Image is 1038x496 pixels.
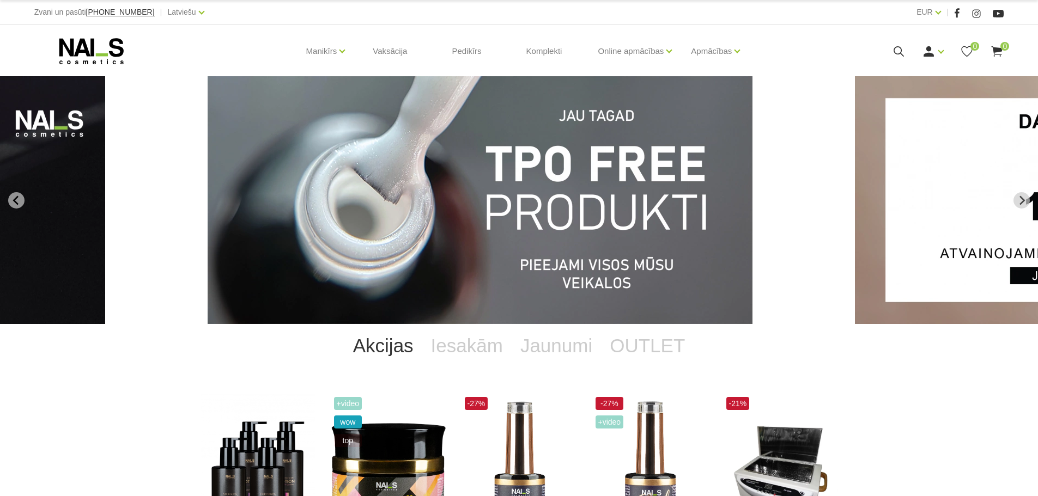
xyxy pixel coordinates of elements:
a: Pedikīrs [443,25,490,77]
button: Next slide [1013,192,1030,209]
a: Iesakām [422,324,512,368]
span: +Video [596,415,624,428]
a: 0 [990,45,1004,58]
button: Go to last slide [8,192,25,209]
a: 0 [960,45,974,58]
span: -27% [596,397,624,410]
span: top [334,434,362,447]
span: | [160,5,162,19]
span: 0 [1000,42,1009,51]
a: Latviešu [168,5,196,19]
a: Jaunumi [512,324,601,368]
span: -21% [726,397,750,410]
a: Manikīrs [306,29,337,73]
span: | [946,5,949,19]
span: +Video [334,397,362,410]
a: Komplekti [518,25,571,77]
a: EUR [916,5,933,19]
a: Vaksācija [364,25,416,77]
div: Zvani un pasūti [34,5,155,19]
span: 0 [970,42,979,51]
a: [PHONE_NUMBER] [86,8,155,16]
a: Apmācības [691,29,732,73]
a: Online apmācības [598,29,664,73]
a: OUTLET [601,324,694,368]
span: -27% [465,397,488,410]
span: wow [334,415,362,428]
li: 1 of 12 [208,76,830,324]
a: Akcijas [344,324,422,368]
